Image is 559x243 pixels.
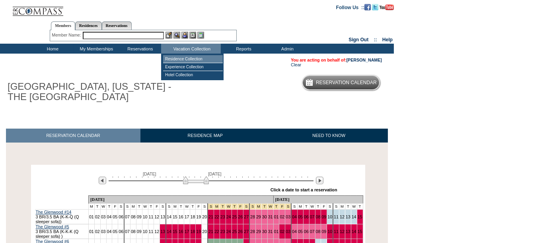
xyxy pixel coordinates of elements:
img: Follow us on Twitter [372,4,378,10]
a: 10 [327,229,332,234]
a: 06 [304,214,309,219]
td: F [112,204,118,210]
td: Follow Us :: [336,4,364,10]
a: Become our fan on Facebook [364,4,371,9]
span: You are acting on behalf of: [291,58,382,62]
a: 21 [208,214,213,219]
td: New Year's [285,204,291,210]
td: New Year's [267,204,273,210]
a: 01 [274,229,279,234]
td: T [315,204,321,210]
td: F [321,204,327,210]
a: 24 [226,214,231,219]
a: 11 [149,214,154,219]
a: 16 [179,229,183,234]
td: S [327,204,333,210]
img: Next [316,177,323,184]
td: S [291,204,297,210]
a: The Glenwood #14 [36,210,72,214]
a: 04 [292,229,297,234]
a: 02 [280,214,284,219]
a: 19 [196,229,201,234]
a: 07 [310,229,315,234]
a: 11 [334,229,339,234]
a: 27 [244,214,249,219]
a: 20 [202,214,207,219]
td: Christmas [220,204,226,210]
a: 01 [89,229,94,234]
a: Follow us on Twitter [372,4,378,9]
a: RESERVATION CALENDAR [6,129,140,143]
td: M [130,204,136,210]
a: 07 [125,229,130,234]
a: 10 [327,214,332,219]
a: 15 [358,229,362,234]
a: 12 [154,229,159,234]
a: 02 [95,229,100,234]
a: 29 [256,214,261,219]
a: 05 [298,229,303,234]
a: 03 [101,229,106,234]
a: 20 [202,229,207,234]
td: Christmas [232,204,238,210]
td: [DATE] [88,196,273,204]
td: New Year's [256,204,262,210]
span: [DATE] [208,172,222,176]
a: 08 [131,214,136,219]
a: 06 [119,214,123,219]
td: T [106,204,112,210]
div: Click a date to start a reservation [271,187,337,192]
td: New Year's [273,204,279,210]
td: M [298,204,304,210]
div: Member Name: [52,32,82,39]
a: Sign Out [349,37,368,42]
a: 23 [220,214,225,219]
a: 15 [173,214,177,219]
td: 3 BR/3.5 BA (K-K-K (Q sleeper sofa) ) [35,224,89,239]
a: 29 [256,229,261,234]
a: 25 [232,229,237,234]
a: 30 [262,229,267,234]
a: 14 [352,214,356,219]
a: 14 [167,214,171,219]
a: 04 [107,214,112,219]
a: 08 [316,214,321,219]
a: 03 [101,214,106,219]
td: T [357,204,363,210]
a: 21 [208,229,213,234]
td: T [178,204,184,210]
a: 07 [125,214,130,219]
a: 24 [226,229,231,234]
td: T [148,204,154,210]
td: T [94,204,100,210]
a: 03 [286,229,290,234]
a: 17 [185,229,189,234]
a: 04 [107,229,112,234]
a: 01 [274,214,279,219]
a: 08 [316,229,321,234]
a: 10 [143,229,148,234]
a: 09 [321,229,326,234]
td: S [166,204,172,210]
img: Reservations [189,32,196,39]
img: View [173,32,180,39]
td: M [339,204,345,210]
a: 28 [250,229,255,234]
td: Experience Collection [163,63,223,71]
td: Christmas [243,204,249,210]
a: Residences [75,21,102,30]
a: NEED TO KNOW [270,129,388,143]
a: 18 [191,214,195,219]
a: The Glenwood #5 [36,224,69,229]
a: 12 [154,214,159,219]
td: T [136,204,142,210]
a: 15 [173,229,177,234]
td: W [351,204,357,210]
a: 05 [113,229,117,234]
a: 11 [334,214,339,219]
td: Christmas [208,204,214,210]
a: 09 [137,229,142,234]
img: b_edit.gif [166,32,172,39]
a: 31 [268,214,273,219]
a: 14 [352,229,356,234]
